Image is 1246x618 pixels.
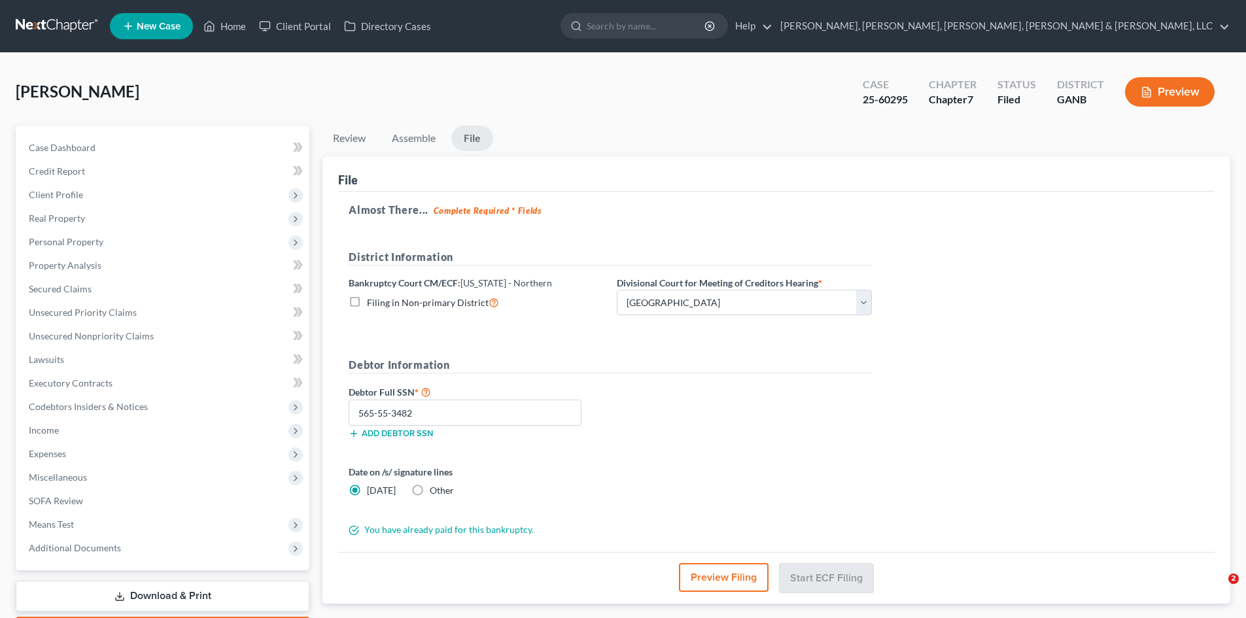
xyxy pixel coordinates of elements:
a: Secured Claims [18,277,309,301]
label: Divisional Court for Meeting of Creditors Hearing [617,276,822,290]
span: Case Dashboard [29,142,95,153]
span: Additional Documents [29,542,121,553]
div: File [338,172,358,188]
span: Credit Report [29,165,85,177]
strong: Complete Required * Fields [434,205,542,216]
div: Case [863,77,908,92]
div: Chapter [929,92,977,107]
a: Unsecured Priority Claims [18,301,309,324]
label: Date on /s/ signature lines [349,465,604,479]
input: Search by name... [587,14,706,38]
span: SOFA Review [29,495,83,506]
a: Review [322,126,376,151]
span: Client Profile [29,189,83,200]
a: [PERSON_NAME], [PERSON_NAME], [PERSON_NAME], [PERSON_NAME] & [PERSON_NAME], LLC [774,14,1230,38]
div: You have already paid for this bankruptcy. [342,523,878,536]
button: Preview [1125,77,1215,107]
a: Client Portal [252,14,337,38]
span: Personal Property [29,236,103,247]
span: [US_STATE] - Northern [460,277,552,288]
label: Bankruptcy Court CM/ECF: [349,276,552,290]
span: Miscellaneous [29,472,87,483]
span: [PERSON_NAME] [16,82,139,101]
label: Debtor Full SSN [342,384,610,400]
span: Filing in Non-primary District [367,297,489,308]
input: XXX-XX-XXXX [349,400,581,426]
a: Property Analysis [18,254,309,277]
a: Home [197,14,252,38]
button: Start ECF Filing [779,563,874,593]
a: Help [729,14,772,38]
a: Assemble [381,126,446,151]
div: District [1057,77,1104,92]
span: 7 [967,93,973,105]
h5: Almost There... [349,202,1204,218]
button: Preview Filing [679,563,769,592]
span: Income [29,424,59,436]
span: Means Test [29,519,74,530]
span: Lawsuits [29,354,64,365]
a: Unsecured Nonpriority Claims [18,324,309,348]
iframe: Intercom live chat [1202,574,1233,605]
span: 2 [1228,574,1239,584]
a: Lawsuits [18,348,309,371]
a: SOFA Review [18,489,309,513]
h5: Debtor Information [349,357,872,373]
span: [DATE] [367,485,396,496]
a: Directory Cases [337,14,438,38]
div: 25-60295 [863,92,908,107]
span: Other [430,485,454,496]
a: Credit Report [18,160,309,183]
span: Expenses [29,448,66,459]
span: Codebtors Insiders & Notices [29,401,148,412]
a: Case Dashboard [18,136,309,160]
span: Unsecured Priority Claims [29,307,137,318]
span: Secured Claims [29,283,92,294]
div: Chapter [929,77,977,92]
div: GANB [1057,92,1104,107]
h5: District Information [349,249,872,266]
a: File [451,126,493,151]
span: Real Property [29,213,85,224]
div: Filed [997,92,1036,107]
span: Executory Contracts [29,377,112,388]
span: Property Analysis [29,260,101,271]
a: Download & Print [16,581,309,611]
a: Executory Contracts [18,371,309,395]
span: New Case [137,22,181,31]
button: Add debtor SSN [349,428,433,439]
span: Unsecured Nonpriority Claims [29,330,154,341]
div: Status [997,77,1036,92]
